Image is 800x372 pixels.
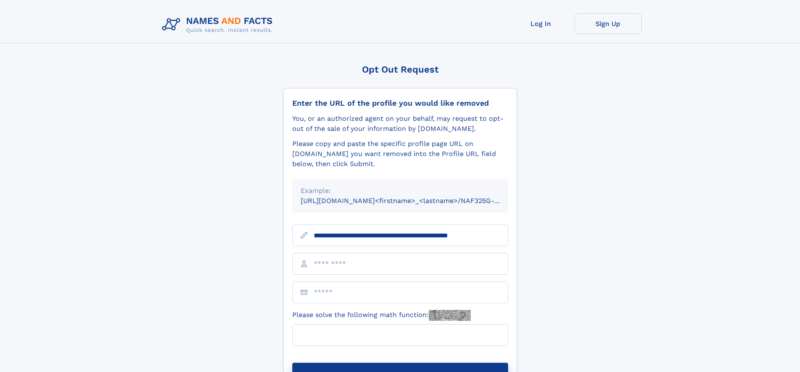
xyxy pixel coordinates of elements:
[574,13,642,34] a: Sign Up
[292,99,508,108] div: Enter the URL of the profile you would like removed
[292,139,508,169] div: Please copy and paste the specific profile page URL on [DOMAIN_NAME] you want removed into the Pr...
[292,114,508,134] div: You, or an authorized agent on your behalf, may request to opt-out of the sale of your informatio...
[159,13,280,36] img: Logo Names and Facts
[301,186,500,196] div: Example:
[292,310,471,321] label: Please solve the following math function:
[283,64,517,75] div: Opt Out Request
[507,13,574,34] a: Log In
[301,197,524,205] small: [URL][DOMAIN_NAME]<firstname>_<lastname>/NAF325G-xxxxxxxx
